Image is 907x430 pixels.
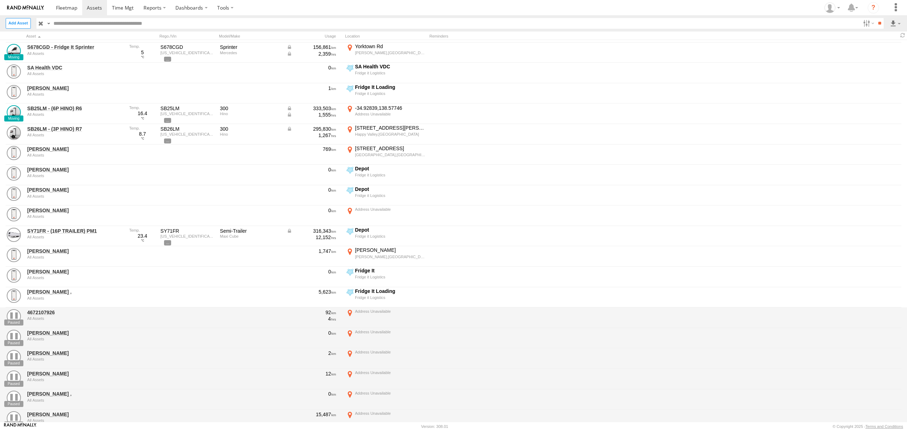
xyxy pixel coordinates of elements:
[27,398,124,402] div: undefined
[160,228,215,234] div: SY71FR
[27,378,124,382] div: undefined
[287,316,336,322] div: 4
[345,369,427,389] label: Click to View Current Location
[287,146,336,152] div: 769
[345,165,427,185] label: Click to View Current Location
[345,206,427,225] label: Click to View Current Location
[860,18,875,28] label: Search Filter Options
[27,174,124,178] div: undefined
[287,350,336,356] div: 2
[355,152,426,157] div: [GEOGRAPHIC_DATA],[GEOGRAPHIC_DATA]
[27,64,124,71] a: SA Health VDC
[287,126,336,132] div: Data from Vehicle CANbus
[355,295,426,300] div: Fridge it Logistics
[355,43,426,50] div: Yorktown Rd
[27,214,124,219] div: undefined
[45,18,51,28] label: Search Query
[7,309,21,323] a: View Asset Details
[27,44,124,50] a: S678CGD - Fridge It Sprinter
[889,18,901,28] label: Export results as...
[27,268,124,275] a: [PERSON_NAME]
[27,248,124,254] a: [PERSON_NAME]
[355,227,426,233] div: Depot
[287,112,336,118] div: Data from Vehicle CANbus
[160,105,215,112] div: SB25LM
[26,34,125,39] div: Click to Sort
[7,85,21,99] a: View Asset Details
[27,51,124,56] div: undefined
[27,105,124,112] a: SB25LM - (6P HINO) R6
[345,390,427,409] label: Click to View Current Location
[7,268,21,283] a: View Asset Details
[345,104,427,123] label: Click to View Current Location
[7,44,21,58] a: View Asset Details
[27,276,124,280] div: undefined
[27,411,124,418] a: [PERSON_NAME]
[7,411,21,425] a: View Asset Details
[7,166,21,181] a: View Asset Details
[833,424,903,429] div: © Copyright 2025 -
[27,228,124,234] a: SY71FR - (16P TRAILER) PM1
[164,240,171,245] span: View Asset Details to show all tags
[219,34,283,39] div: Model/Make
[355,186,426,192] div: Depot
[355,105,379,111] span: -34.92839
[27,255,124,259] div: undefined
[27,370,124,377] a: [PERSON_NAME]
[287,411,336,418] div: 15,487
[868,2,879,13] i: ?
[287,207,336,214] div: 0
[287,44,336,50] div: Data from Vehicle CANbus
[355,247,426,253] div: [PERSON_NAME]
[164,57,171,62] span: View Asset Details to show all tags
[27,418,124,423] div: undefined
[220,112,282,116] div: Hino
[345,43,427,62] label: Click to View Current Location
[27,72,124,76] div: undefined
[164,118,171,123] span: View Asset Details to show all tags
[287,228,336,234] div: Data from Vehicle CANbus
[345,186,427,205] label: Click to View Current Location
[355,275,426,279] div: Fridge it Logistics
[345,63,427,83] label: Click to View Current Location
[7,126,21,140] a: View Asset Details
[355,84,426,90] div: Fridge It Loading
[7,289,21,303] a: View Asset Details
[379,105,402,111] span: 138.57746
[27,289,124,295] a: [PERSON_NAME] .
[27,153,124,157] div: undefined
[7,248,21,262] a: View Asset Details
[27,391,124,397] a: [PERSON_NAME] .
[287,166,336,173] div: 0
[355,172,426,177] div: Fridge it Logistics
[129,44,156,59] div: 5
[220,132,282,136] div: Hino
[355,254,426,259] div: [PERSON_NAME],[GEOGRAPHIC_DATA]
[164,138,171,143] span: View Asset Details to show all tags
[27,126,124,132] a: SB26LM - (3P HINO) R7
[220,51,282,55] div: Mercedes
[27,133,124,137] div: undefined
[287,370,336,377] div: 12
[7,330,21,344] a: View Asset Details
[7,370,21,385] a: View Asset Details
[27,187,124,193] a: [PERSON_NAME]
[27,296,124,300] div: undefined
[7,391,21,405] a: View Asset Details
[345,410,427,429] label: Click to View Current Location
[160,112,215,116] div: JHHUCT2H80K017059
[287,309,336,316] div: 92
[355,132,426,137] div: Happy Valley,[GEOGRAPHIC_DATA]
[287,268,336,275] div: 0
[345,288,427,307] label: Click to View Current Location
[129,105,156,120] div: 16.4
[355,165,426,172] div: Depot
[355,267,426,274] div: Fridge It
[160,126,215,132] div: SB26LM
[27,309,124,316] a: 4672107926
[287,248,336,254] div: 1,747
[345,145,427,164] label: Click to View Current Location
[220,234,282,238] div: Maxi Cube
[287,289,336,295] div: 5,623
[129,126,156,141] div: 8.7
